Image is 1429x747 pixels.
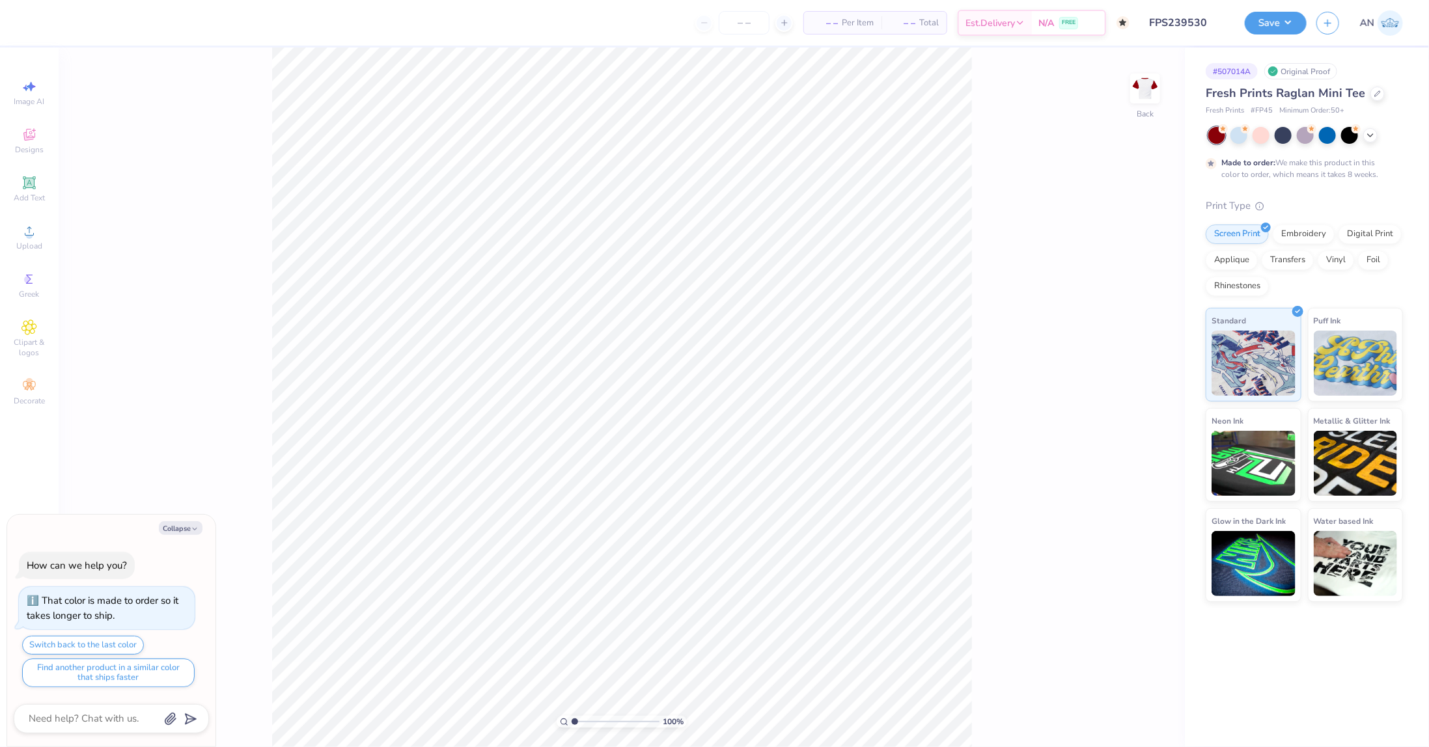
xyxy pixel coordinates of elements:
[22,636,144,655] button: Switch back to the last color
[965,16,1015,30] span: Est. Delivery
[14,396,45,406] span: Decorate
[1132,75,1158,102] img: Back
[919,16,939,30] span: Total
[1314,414,1391,428] span: Metallic & Glitter Ink
[1314,531,1398,596] img: Water based Ink
[15,144,44,155] span: Designs
[1212,514,1286,528] span: Glow in the Dark Ink
[1206,105,1244,116] span: Fresh Prints
[1212,431,1296,496] img: Neon Ink
[1206,85,1365,101] span: Fresh Prints Raglan Mini Tee
[1314,314,1341,327] span: Puff Ink
[1245,12,1307,34] button: Save
[1137,108,1154,120] div: Back
[159,521,202,535] button: Collapse
[1262,251,1314,270] div: Transfers
[1212,531,1296,596] img: Glow in the Dark Ink
[7,337,52,358] span: Clipart & logos
[14,96,45,107] span: Image AI
[1360,10,1403,36] a: AN
[1279,105,1344,116] span: Minimum Order: 50 +
[14,193,45,203] span: Add Text
[1314,331,1398,396] img: Puff Ink
[1206,224,1269,244] div: Screen Print
[812,16,838,30] span: – –
[1212,331,1296,396] img: Standard
[1273,224,1335,244] div: Embroidery
[1378,10,1403,36] img: Arlo Noche
[1358,251,1389,270] div: Foil
[842,16,874,30] span: Per Item
[16,241,42,251] span: Upload
[20,289,40,299] span: Greek
[1212,314,1246,327] span: Standard
[663,716,684,727] span: 100 %
[889,16,915,30] span: – –
[1360,16,1374,31] span: AN
[1251,105,1273,116] span: # FP45
[1318,251,1354,270] div: Vinyl
[1206,198,1403,213] div: Print Type
[27,559,127,572] div: How can we help you?
[1221,157,1275,168] strong: Made to order:
[1038,16,1054,30] span: N/A
[1062,18,1075,27] span: FREE
[1221,157,1381,180] div: We make this product in this color to order, which means it takes 8 weeks.
[27,594,178,622] div: That color is made to order so it takes longer to ship.
[1339,224,1402,244] div: Digital Print
[1264,63,1337,79] div: Original Proof
[1212,414,1243,428] span: Neon Ink
[22,659,195,687] button: Find another product in a similar color that ships faster
[1206,277,1269,296] div: Rhinestones
[1314,431,1398,496] img: Metallic & Glitter Ink
[1206,63,1258,79] div: # 507014A
[1139,10,1235,36] input: Untitled Design
[1206,251,1258,270] div: Applique
[1314,514,1374,528] span: Water based Ink
[719,11,770,34] input: – –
